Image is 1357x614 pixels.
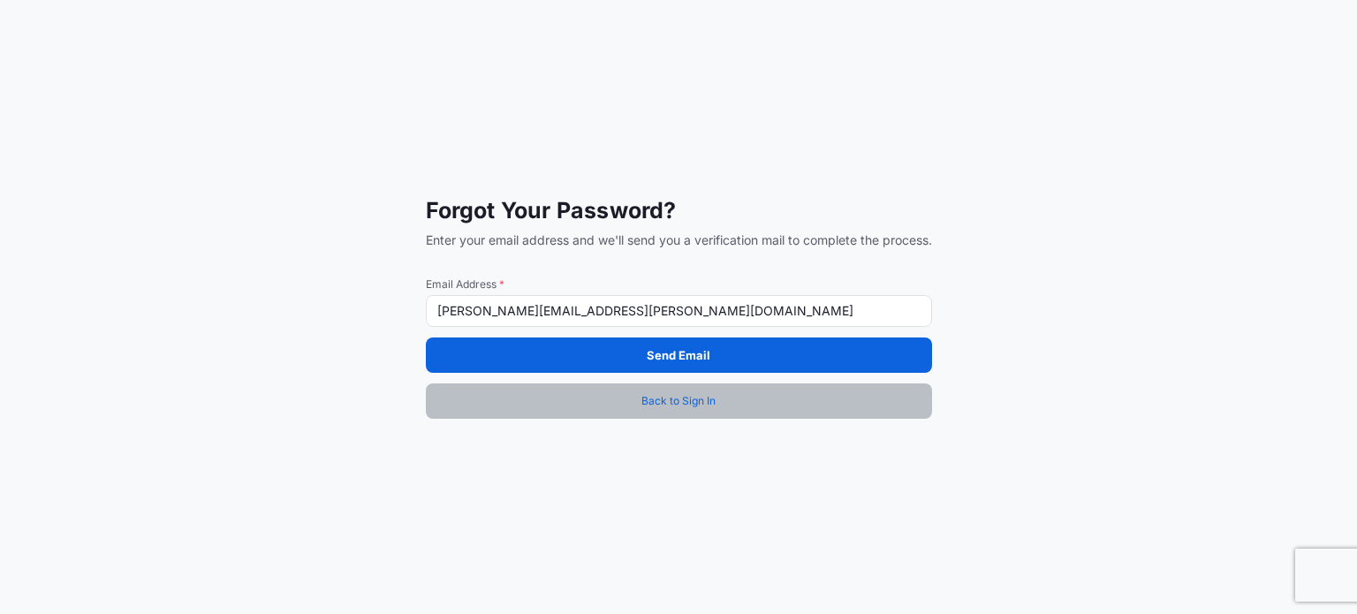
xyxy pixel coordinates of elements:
button: Send Email [426,337,932,373]
input: example@gmail.com [426,295,932,327]
a: Back to Sign In [426,383,932,419]
span: Forgot Your Password? [426,196,932,224]
span: Enter your email address and we'll send you a verification mail to complete the process. [426,231,932,249]
p: Send Email [647,346,710,364]
span: Back to Sign In [641,392,716,410]
span: Email Address [426,277,932,292]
